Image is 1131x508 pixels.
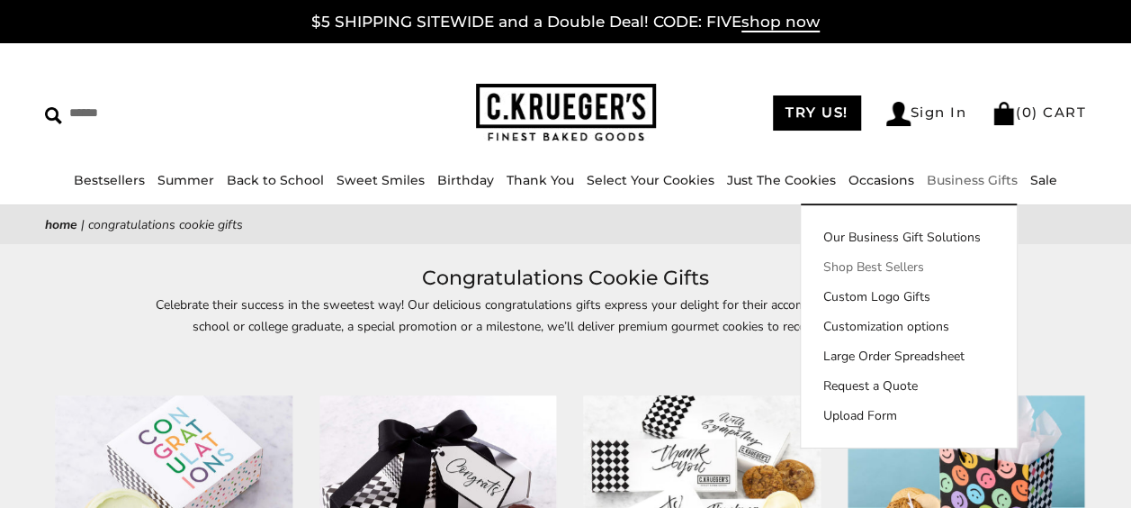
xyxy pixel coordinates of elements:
a: Just The Cookies [727,172,836,188]
a: Back to School [227,172,324,188]
a: Home [45,216,77,233]
a: TRY US! [773,95,861,131]
img: Search [45,107,62,124]
a: Select Your Cookies [587,172,714,188]
a: Business Gifts [927,172,1018,188]
a: Request a Quote [801,376,1017,395]
a: Bestsellers [74,172,145,188]
a: Customization options [801,317,1017,336]
iframe: Sign Up via Text for Offers [14,440,186,494]
a: Upload Form [801,406,1017,425]
a: Thank You [507,172,574,188]
nav: breadcrumbs [45,214,1086,235]
span: shop now [741,13,820,32]
a: Shop Best Sellers [801,258,1017,277]
img: Bag [992,102,1016,125]
p: Celebrate their success in the sweetest way! Our delicious congratulations gifts express your del... [152,295,980,336]
span: | [81,216,85,233]
h1: Congratulations Cookie Gifts [72,262,1059,295]
a: Sign In [886,102,967,126]
a: Our Business Gift Solutions [801,228,1017,247]
img: C.KRUEGER'S [476,84,656,142]
a: Birthday [437,172,494,188]
a: Summer [157,172,214,188]
img: Account [886,102,911,126]
a: Large Order Spreadsheet [801,347,1017,366]
a: Sale [1030,172,1057,188]
span: Congratulations Cookie Gifts [88,216,243,233]
a: Sweet Smiles [337,172,425,188]
a: (0) CART [992,104,1086,121]
a: Custom Logo Gifts [801,287,1017,306]
a: $5 SHIPPING SITEWIDE and a Double Deal! CODE: FIVEshop now [311,13,820,32]
input: Search [45,99,283,127]
a: Occasions [848,172,914,188]
span: 0 [1022,104,1033,121]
